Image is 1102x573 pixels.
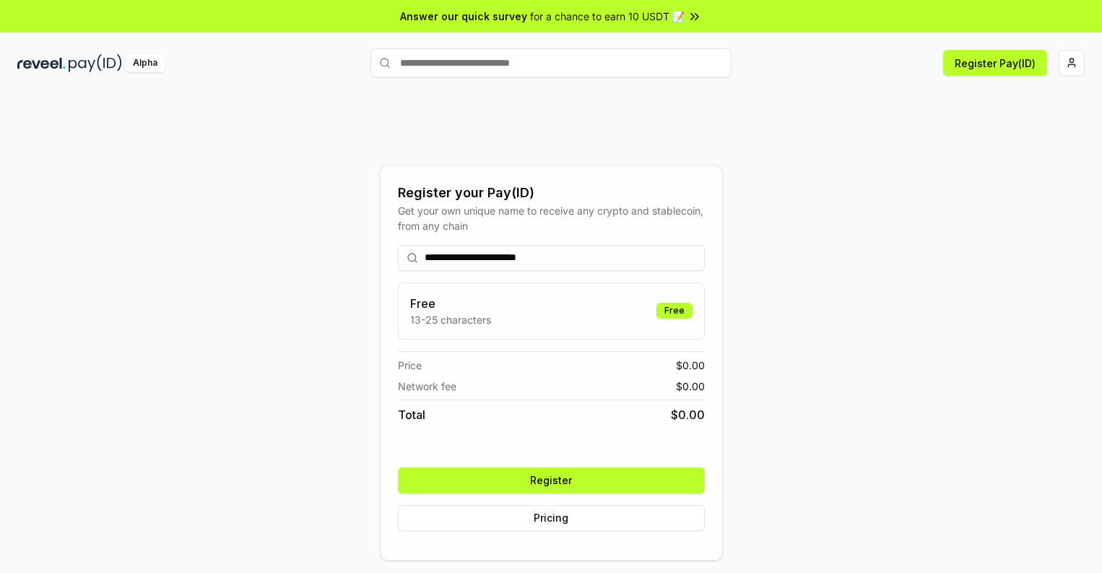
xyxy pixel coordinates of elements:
[398,406,425,423] span: Total
[398,468,705,494] button: Register
[398,183,705,203] div: Register your Pay(ID)
[943,50,1047,76] button: Register Pay(ID)
[410,312,491,327] p: 13-25 characters
[398,505,705,531] button: Pricing
[69,54,122,72] img: pay_id
[398,379,456,394] span: Network fee
[530,9,685,24] span: for a chance to earn 10 USDT 📝
[676,358,705,373] span: $ 0.00
[17,54,66,72] img: reveel_dark
[400,9,527,24] span: Answer our quick survey
[398,203,705,233] div: Get your own unique name to receive any crypto and stablecoin, from any chain
[398,358,422,373] span: Price
[676,379,705,394] span: $ 0.00
[656,303,693,319] div: Free
[671,406,705,423] span: $ 0.00
[410,295,491,312] h3: Free
[125,54,165,72] div: Alpha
